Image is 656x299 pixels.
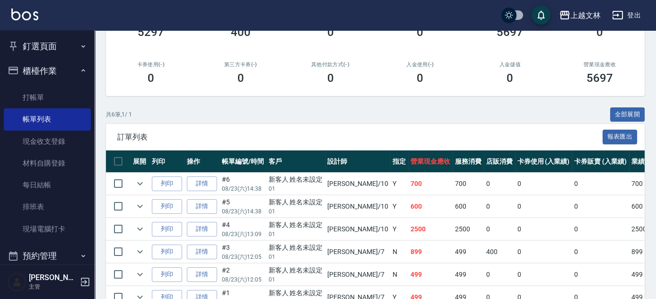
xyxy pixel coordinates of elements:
[269,197,323,207] div: 新客人 姓名未設定
[484,195,515,218] td: 0
[4,152,91,174] a: 材料自購登錄
[269,275,323,284] p: 01
[297,62,364,68] h2: 其他付款方式(-)
[484,173,515,195] td: 0
[187,199,217,214] a: 詳情
[269,207,323,216] p: 01
[610,107,645,122] button: 全部展開
[586,71,613,85] h3: 5697
[152,245,182,259] button: 列印
[453,264,484,286] td: 499
[507,71,513,85] h3: 0
[133,245,147,259] button: expand row
[325,218,390,240] td: [PERSON_NAME] /10
[596,26,603,39] h3: 0
[390,173,408,195] td: Y
[484,150,515,173] th: 店販消費
[408,241,453,263] td: 899
[152,199,182,214] button: 列印
[187,222,217,237] a: 詳情
[117,132,603,142] span: 訂單列表
[453,218,484,240] td: 2500
[29,282,77,291] p: 主管
[408,264,453,286] td: 499
[138,26,164,39] h3: 5297
[515,264,572,286] td: 0
[222,207,264,216] p: 08/23 (六) 14:38
[4,131,91,152] a: 現金收支登錄
[4,244,91,268] button: 預約管理
[237,71,244,85] h3: 0
[572,218,629,240] td: 0
[408,150,453,173] th: 營業現金應收
[187,176,217,191] a: 詳情
[219,264,266,286] td: #2
[325,241,390,263] td: [PERSON_NAME] /7
[4,34,91,59] button: 釘選頁面
[608,7,645,24] button: 登出
[417,26,423,39] h3: 0
[453,241,484,263] td: 499
[269,288,323,298] div: 新客人 姓名未設定
[269,253,323,261] p: 01
[497,26,523,39] h3: 5697
[266,150,325,173] th: 客戶
[184,150,219,173] th: 操作
[11,9,38,20] img: Logo
[603,130,638,144] button: 報表匯出
[152,222,182,237] button: 列印
[408,195,453,218] td: 600
[603,132,638,141] a: 報表匯出
[219,218,266,240] td: #4
[219,173,266,195] td: #6
[515,218,572,240] td: 0
[555,6,604,25] button: 上越文林
[133,267,147,281] button: expand row
[187,245,217,259] a: 詳情
[453,173,484,195] td: 700
[207,62,274,68] h2: 第三方卡券(-)
[222,185,264,193] p: 08/23 (六) 14:38
[327,71,334,85] h3: 0
[484,264,515,286] td: 0
[453,195,484,218] td: 600
[269,243,323,253] div: 新客人 姓名未設定
[187,267,217,282] a: 詳情
[117,62,184,68] h2: 卡券使用(-)
[219,150,266,173] th: 帳單編號/時間
[149,150,184,173] th: 列印
[408,173,453,195] td: 700
[453,150,484,173] th: 服務消費
[152,176,182,191] button: 列印
[222,275,264,284] p: 08/23 (六) 12:05
[152,267,182,282] button: 列印
[484,241,515,263] td: 400
[572,264,629,286] td: 0
[231,26,251,39] h3: 400
[148,71,154,85] h3: 0
[133,176,147,191] button: expand row
[572,150,629,173] th: 卡券販賣 (入業績)
[4,87,91,108] a: 打帳單
[390,150,408,173] th: 指定
[390,264,408,286] td: N
[222,253,264,261] p: 08/23 (六) 12:05
[532,6,551,25] button: save
[106,110,132,119] p: 共 6 筆, 1 / 1
[4,196,91,218] a: 排班表
[8,273,26,291] img: Person
[390,218,408,240] td: Y
[572,241,629,263] td: 0
[269,185,323,193] p: 01
[390,241,408,263] td: N
[133,222,147,236] button: expand row
[572,173,629,195] td: 0
[4,59,91,83] button: 櫃檯作業
[219,241,266,263] td: #3
[570,9,601,21] div: 上越文林
[269,220,323,230] div: 新客人 姓名未設定
[325,195,390,218] td: [PERSON_NAME] /10
[325,173,390,195] td: [PERSON_NAME] /10
[515,173,572,195] td: 0
[325,150,390,173] th: 設計師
